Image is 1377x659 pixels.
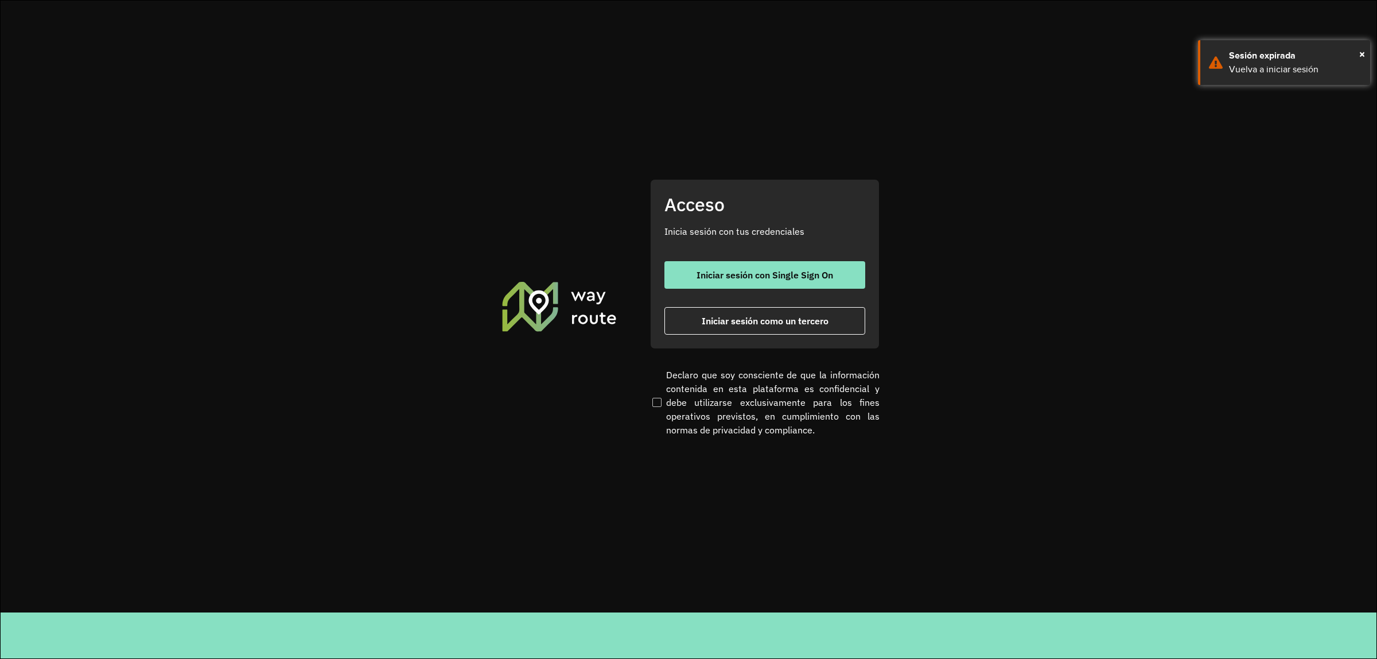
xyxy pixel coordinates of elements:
[1229,49,1362,63] div: Sesión expirada
[500,280,619,333] img: Roteirizador AmbevTech
[664,307,865,335] button: button
[697,270,833,280] span: Iniciar sesión con Single Sign On
[1359,45,1365,63] button: Close
[650,368,880,437] label: Declaro que soy consciente de que la información contenida en esta plataforma es confidencial y d...
[1359,45,1365,63] span: ×
[664,224,865,238] p: Inicia sesión con tus credenciales
[702,316,828,325] span: Iniciar sesión como un tercero
[1229,63,1362,76] div: Vuelva a iniciar sesión
[664,261,865,289] button: button
[664,193,865,215] h2: Acceso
